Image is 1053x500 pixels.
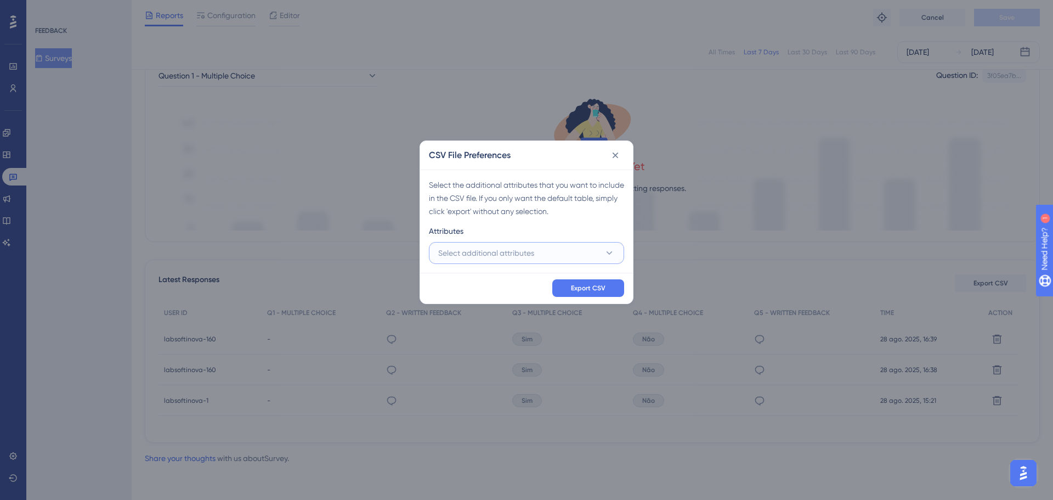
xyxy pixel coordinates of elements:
[429,149,511,162] h2: CSV File Preferences
[438,246,534,260] span: Select additional attributes
[26,3,69,16] span: Need Help?
[429,178,624,218] div: Select the additional attributes that you want to include in the CSV file. If you only want the d...
[76,5,80,14] div: 1
[571,284,605,293] span: Export CSV
[429,224,463,238] span: Attributes
[1007,457,1040,490] iframe: UserGuiding AI Assistant Launcher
